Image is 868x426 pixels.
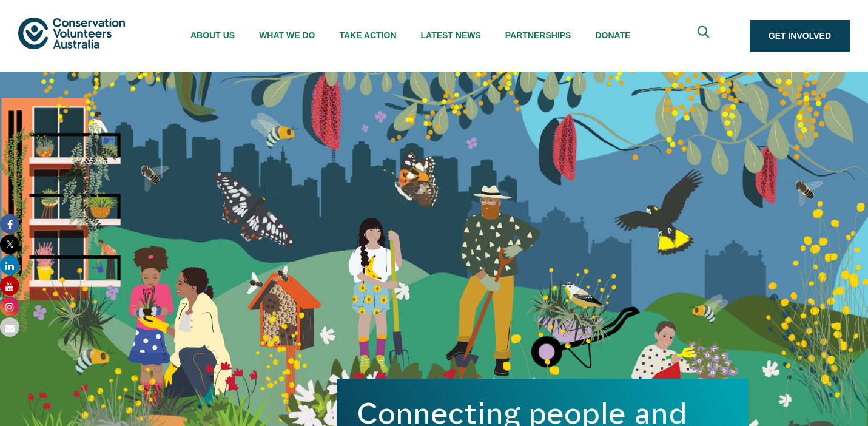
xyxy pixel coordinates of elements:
span: Partnerships [505,30,571,40]
img: logo.svg [18,18,125,49]
span: Latest News [421,30,481,40]
span: Take Action [339,30,396,40]
span: About Us [190,30,235,40]
span: Donate [595,30,630,40]
span: Expand search box [697,26,712,46]
button: Expand search box Close search box [690,21,719,50]
span: What We Do [259,30,315,40]
a: Get Involved [750,20,850,52]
